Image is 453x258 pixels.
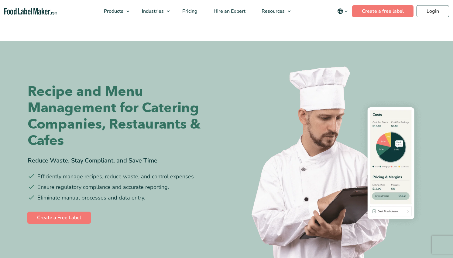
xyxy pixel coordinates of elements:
a: Create a Free Label [27,212,91,224]
h1: Recipe and Menu Management for Catering Companies, Restaurants & Cafes [28,83,222,149]
a: Login [417,5,449,17]
span: Resources [260,8,285,15]
li: Efficiently manage recipes, reduce waste, and control expenses. [28,173,222,181]
span: Products [102,8,124,15]
div: Reduce Waste, Stay Compliant, and Save Time [28,156,222,165]
li: Eliminate manual processes and data entry. [28,194,222,202]
span: Industries [140,8,164,15]
span: Pricing [180,8,198,15]
li: Ensure regulatory compliance and accurate reporting. [28,183,222,191]
a: Create a free label [352,5,414,17]
span: Hire an Expert [212,8,246,15]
